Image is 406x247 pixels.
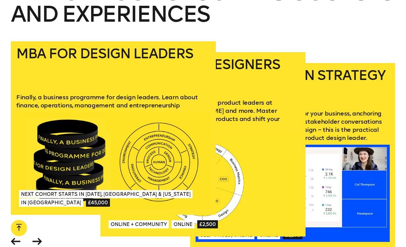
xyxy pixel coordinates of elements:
span: In [GEOGRAPHIC_DATA] [19,199,83,207]
span: Next Cohort Starts in [DATE], [GEOGRAPHIC_DATA] & [US_STATE] [19,190,193,198]
span: Online [172,220,195,228]
span: £2,500 [197,220,218,228]
h2: MBA for Design Leaders [16,47,210,85]
span: Online + Community [109,220,169,228]
span: £45,000 [86,199,110,207]
a: MBA for Design LeadersFinally, a business programme for design leaders. Learn about finance, oper... [11,41,216,215]
p: Finally, a business programme for design leaders. Learn about finance, operations, management and... [16,93,210,109]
